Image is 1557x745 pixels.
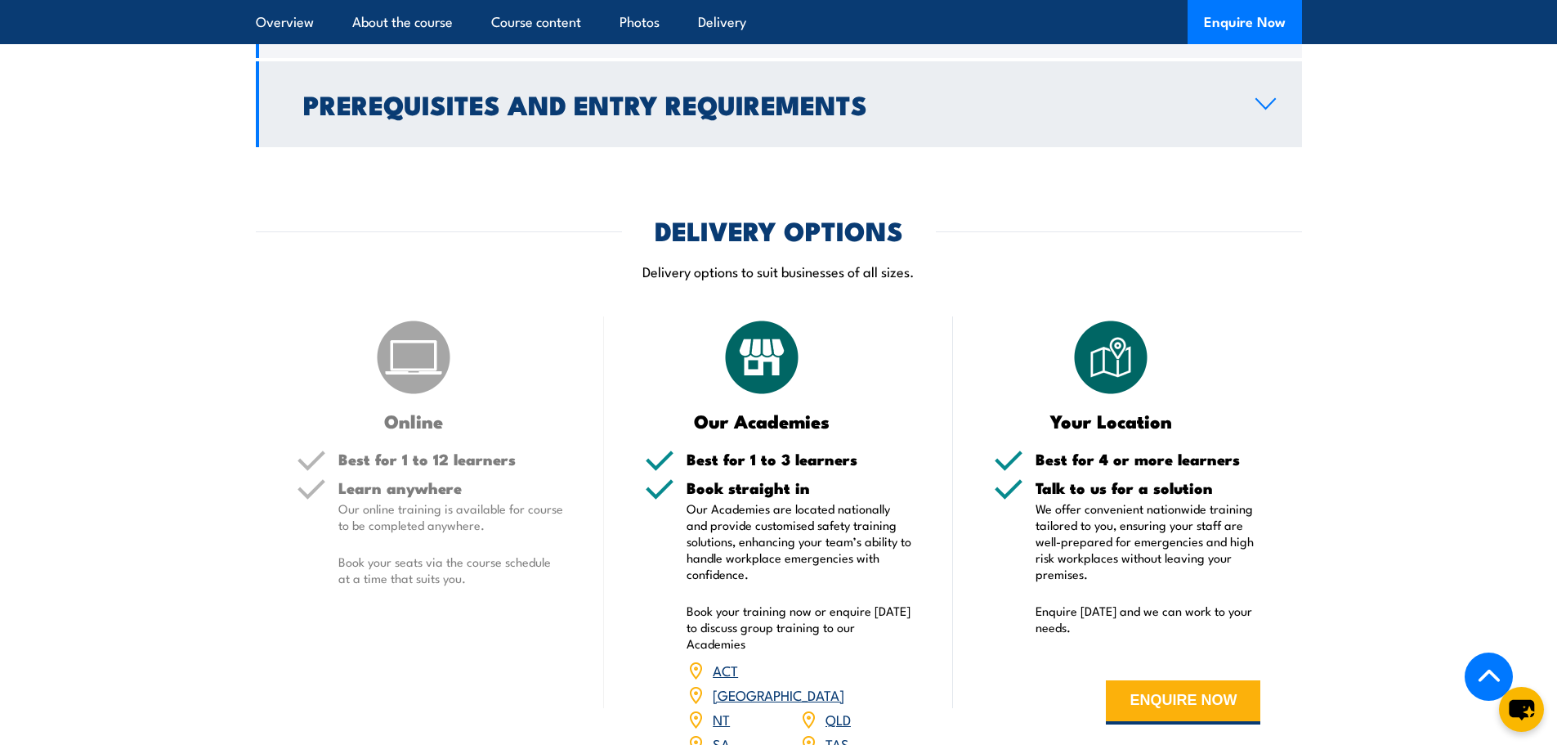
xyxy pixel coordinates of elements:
[338,451,564,467] h5: Best for 1 to 12 learners
[303,92,1229,115] h2: Prerequisites and Entry Requirements
[1036,500,1261,582] p: We offer convenient nationwide training tailored to you, ensuring your staff are well-prepared fo...
[825,709,851,729] a: QLD
[713,660,738,680] a: ACT
[338,554,564,586] p: Book your seats via the course schedule at a time that suits you.
[338,500,564,533] p: Our online training is available for course to be completed anywhere.
[1036,603,1261,635] p: Enquire [DATE] and we can work to your needs.
[1036,480,1261,496] h5: Talk to us for a solution
[1499,687,1544,732] button: chat-button
[687,480,912,496] h5: Book straight in
[256,61,1302,147] a: Prerequisites and Entry Requirements
[338,480,564,496] h5: Learn anywhere
[713,709,730,729] a: NT
[1036,451,1261,467] h5: Best for 4 or more learners
[713,684,844,704] a: [GEOGRAPHIC_DATA]
[1106,680,1260,725] button: ENQUIRE NOW
[687,500,912,582] p: Our Academies are located nationally and provide customised safety training solutions, enhancing ...
[687,451,912,467] h5: Best for 1 to 3 learners
[994,411,1228,430] h3: Your Location
[645,411,879,430] h3: Our Academies
[256,262,1302,280] p: Delivery options to suit businesses of all sizes.
[687,603,912,652] p: Book your training now or enquire [DATE] to discuss group training to our Academies
[655,218,903,241] h2: DELIVERY OPTIONS
[297,411,531,430] h3: Online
